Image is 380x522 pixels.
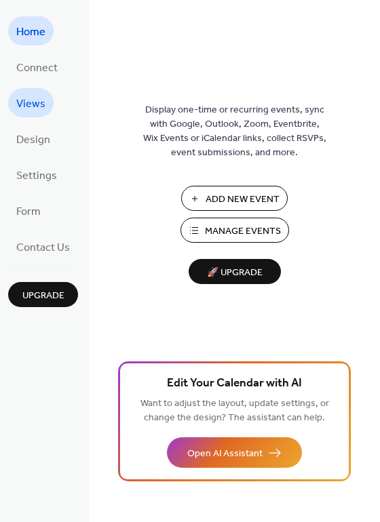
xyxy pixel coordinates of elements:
span: Home [16,22,45,43]
span: Edit Your Calendar with AI [167,374,302,393]
span: Settings [16,165,57,186]
span: 🚀 Upgrade [197,264,273,282]
span: Contact Us [16,237,70,258]
span: Manage Events [205,224,281,239]
a: Connect [8,52,66,81]
a: Home [8,16,54,45]
a: Contact Us [8,232,78,261]
button: Upgrade [8,282,78,307]
a: Form [8,196,49,225]
span: Form [16,201,41,222]
span: Add New Event [206,193,280,207]
button: Manage Events [180,218,289,243]
a: Design [8,124,58,153]
button: 🚀 Upgrade [189,259,281,284]
button: Open AI Assistant [167,437,302,468]
button: Add New Event [181,186,288,211]
span: Views [16,94,45,115]
span: Design [16,129,50,150]
span: Upgrade [22,289,64,303]
a: Settings [8,160,65,189]
span: Display one-time or recurring events, sync with Google, Outlook, Zoom, Eventbrite, Wix Events or ... [143,103,326,160]
a: Views [8,88,54,117]
span: Open AI Assistant [187,447,263,461]
span: Want to adjust the layout, update settings, or change the design? The assistant can help. [140,395,329,427]
span: Connect [16,58,58,79]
